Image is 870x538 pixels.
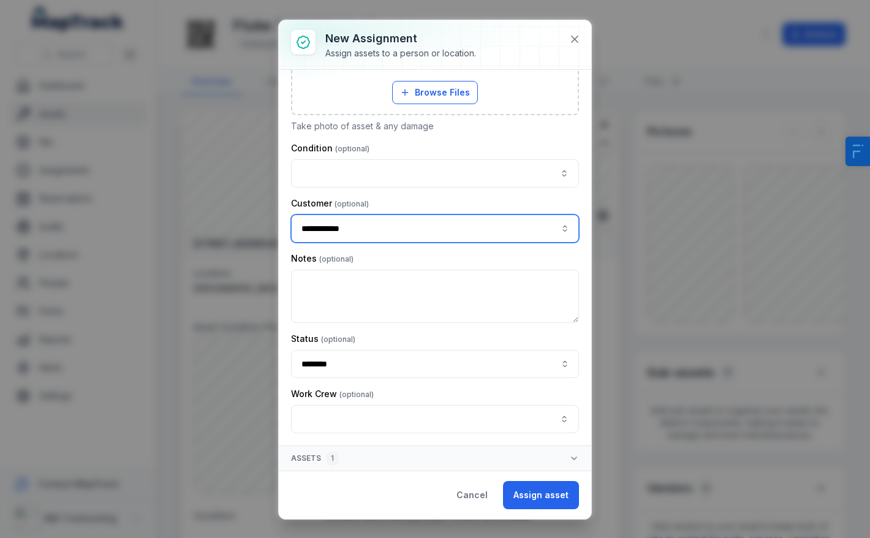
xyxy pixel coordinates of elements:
button: Assets1 [279,446,591,471]
input: assignment-add:cf[5f145be3-02d7-4b00-a931-98f79e1bd796]-label [291,214,579,243]
div: 1 [326,451,339,466]
div: Assign assets to a person or location. [325,47,476,59]
button: Browse Files [392,81,478,104]
button: Assign asset [503,481,579,509]
label: Condition [291,142,369,154]
button: Cancel [446,481,498,509]
h3: New assignment [325,30,476,47]
span: Assets [291,451,339,466]
label: Work Crew [291,388,374,400]
p: Take photo of asset & any damage [291,120,579,132]
label: Customer [291,197,369,210]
